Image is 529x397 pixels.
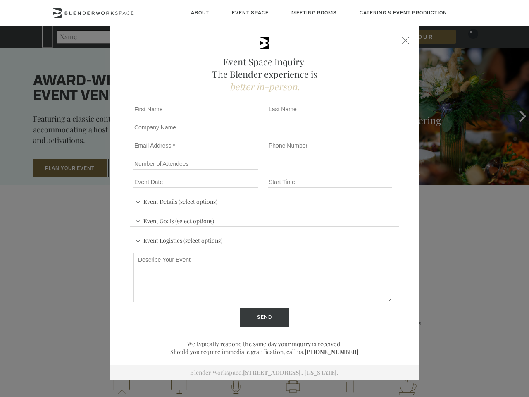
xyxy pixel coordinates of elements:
h2: Event Space Inquiry. The Blender experience is [130,55,399,93]
span: Event Goals (select options) [133,214,216,226]
span: Event Details (select options) [133,194,219,207]
p: We typically respond the same day your inquiry is received. [130,340,399,348]
a: [STREET_ADDRESS]. [US_STATE]. [243,368,338,376]
input: Email Address * [133,140,258,151]
div: Blender Workspace. [110,365,419,380]
p: Should you require immediate gratification, call us. [130,348,399,356]
input: Send [240,308,289,327]
iframe: Chat Widget [380,291,529,397]
input: Phone Number [268,140,392,151]
span: better in-person. [230,80,300,93]
input: First Name [133,103,258,115]
input: Last Name [268,103,392,115]
a: [PHONE_NUMBER] [305,348,359,356]
span: Event Logistics (select options) [133,233,224,246]
input: Company Name [133,122,379,133]
input: Number of Attendees [133,158,258,170]
input: Event Date [133,176,258,188]
input: Start Time [268,176,392,188]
